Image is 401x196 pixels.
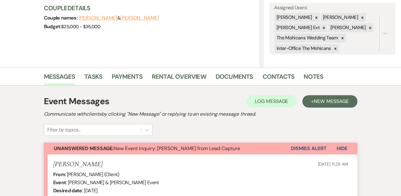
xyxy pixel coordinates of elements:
h2: Communicate with clients by clicking "New Message" or replying to an existing message thread. [44,110,357,118]
span: [DATE] 11:29 AM [318,161,348,167]
h5: [PERSON_NAME] [53,161,103,168]
button: Dismiss Alert [291,143,327,154]
div: [PERSON_NAME] [275,13,313,22]
a: Rental Overview [152,72,206,85]
button: [PERSON_NAME] [79,16,117,20]
span: New Message [314,98,348,105]
a: Documents [216,72,253,85]
div: [PERSON_NAME] Ext [275,23,320,32]
a: Payments [112,72,142,85]
b: From [53,171,65,178]
div: [PERSON_NAME] [321,13,359,22]
span: Budget: [44,23,62,30]
h1: Event Messages [44,95,110,108]
a: Messages [44,72,75,85]
a: Tasks [84,72,102,85]
a: Notes [304,72,323,85]
div: [PERSON_NAME] [329,23,367,32]
span: $25,000 - $35,000 [61,24,100,30]
div: The Mohicans Wedding Team [275,33,339,42]
span: Couple names: [44,15,79,21]
span: Hide [337,145,347,152]
div: Filter by topics... [47,126,81,134]
div: Inter-Office The Mohicans [275,44,332,53]
b: Event [53,179,66,186]
strong: Unanswered Message: [54,145,114,152]
button: Unanswered Message:New Event Inquiry: [PERSON_NAME] from Lead Capture [44,143,291,154]
h3: Couple Details [44,4,254,12]
label: Assigned Users: [274,3,391,12]
span: New Event Inquiry: [PERSON_NAME] from Lead Capture [54,145,240,152]
button: [PERSON_NAME] [120,16,159,20]
button: Log Message [246,95,297,108]
button: Hide [327,143,357,154]
button: +New Message [302,95,357,108]
a: Contacts [263,72,295,85]
span: Log Message [255,98,288,105]
span: & [79,15,159,21]
b: Desired date [53,187,82,194]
